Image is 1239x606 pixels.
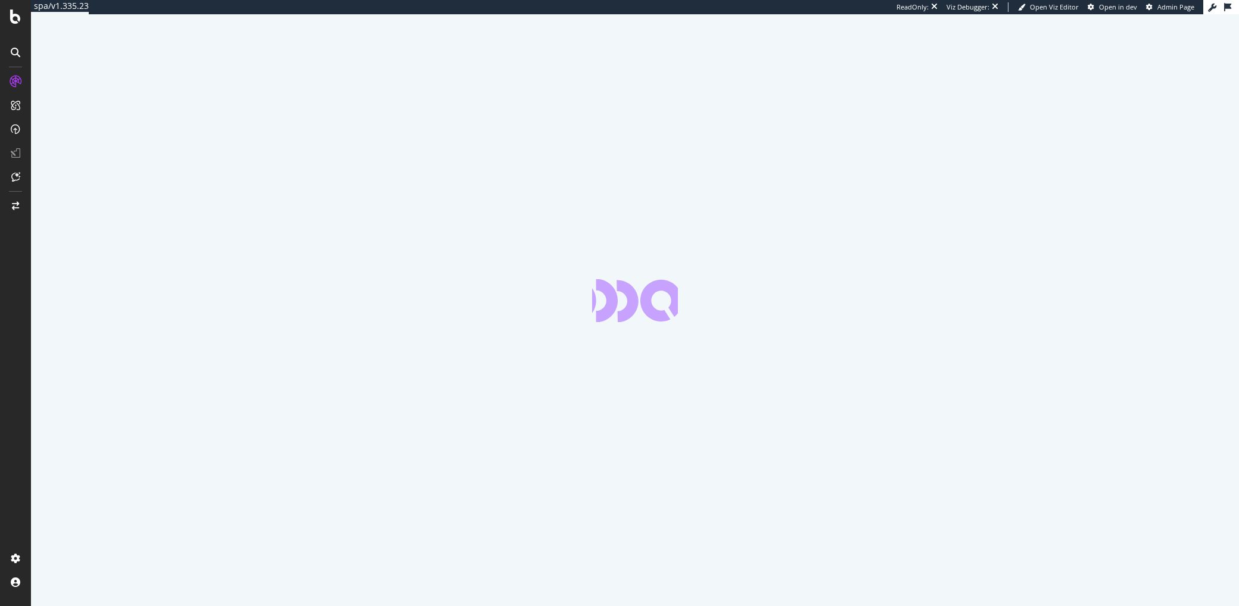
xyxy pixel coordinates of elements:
[1088,2,1137,12] a: Open in dev
[592,279,678,322] div: animation
[1018,2,1079,12] a: Open Viz Editor
[1030,2,1079,11] span: Open Viz Editor
[1146,2,1194,12] a: Admin Page
[947,2,989,12] div: Viz Debugger:
[1099,2,1137,11] span: Open in dev
[1157,2,1194,11] span: Admin Page
[896,2,929,12] div: ReadOnly:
